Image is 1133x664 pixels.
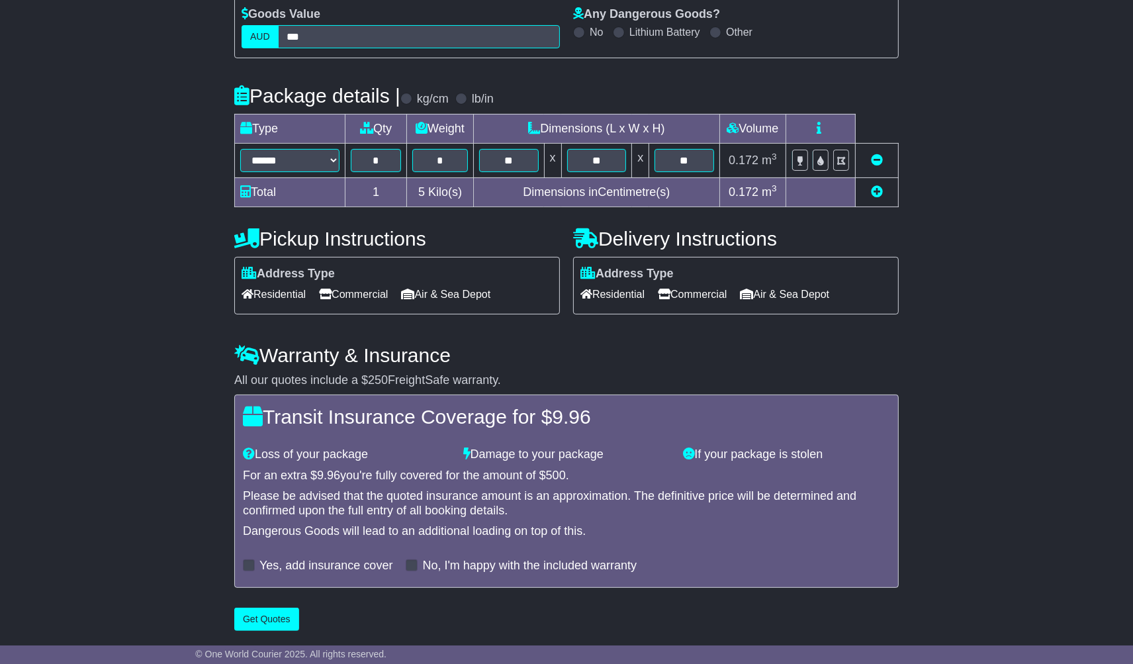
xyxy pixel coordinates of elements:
label: Address Type [242,267,335,281]
td: 1 [345,177,407,207]
div: For an extra $ you're fully covered for the amount of $ . [243,469,890,483]
div: Damage to your package [457,448,677,462]
span: Air & Sea Depot [402,284,491,305]
label: AUD [242,25,279,48]
h4: Package details | [234,85,400,107]
td: Qty [345,114,407,143]
div: Loss of your package [236,448,457,462]
span: m [762,154,777,167]
sup: 3 [772,183,777,193]
label: No, I'm happy with the included warranty [422,559,637,573]
span: 9.96 [552,406,590,428]
label: No [590,26,603,38]
td: x [544,143,561,177]
span: Commercial [658,284,727,305]
label: Other [726,26,752,38]
div: Please be advised that the quoted insurance amount is an approximation. The definitive price will... [243,489,890,518]
div: If your package is stolen [676,448,897,462]
span: 0.172 [729,185,758,199]
td: Volume [719,114,786,143]
label: kg/cm [417,92,449,107]
span: Residential [242,284,306,305]
button: Get Quotes [234,608,299,631]
a: Remove this item [871,154,883,167]
div: Dangerous Goods will lead to an additional loading on top of this. [243,524,890,539]
label: lb/in [472,92,494,107]
span: Commercial [319,284,388,305]
span: 9.96 [317,469,340,482]
h4: Warranty & Insurance [234,344,899,366]
span: Air & Sea Depot [741,284,830,305]
span: Residential [580,284,645,305]
div: All our quotes include a $ FreightSafe warranty. [234,373,899,388]
span: 0.172 [729,154,758,167]
label: Address Type [580,267,674,281]
span: 5 [418,185,425,199]
td: Total [235,177,345,207]
td: Weight [407,114,474,143]
span: m [762,185,777,199]
h4: Pickup Instructions [234,228,560,250]
label: Goods Value [242,7,320,22]
td: Type [235,114,345,143]
h4: Transit Insurance Coverage for $ [243,406,890,428]
h4: Delivery Instructions [573,228,899,250]
td: Kilo(s) [407,177,474,207]
td: Dimensions (L x W x H) [473,114,719,143]
sup: 3 [772,152,777,162]
span: 500 [546,469,566,482]
td: x [632,143,649,177]
label: Any Dangerous Goods? [573,7,720,22]
label: Yes, add insurance cover [259,559,392,573]
span: © One World Courier 2025. All rights reserved. [195,649,386,659]
span: 250 [368,373,388,387]
label: Lithium Battery [629,26,700,38]
td: Dimensions in Centimetre(s) [473,177,719,207]
a: Add new item [871,185,883,199]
